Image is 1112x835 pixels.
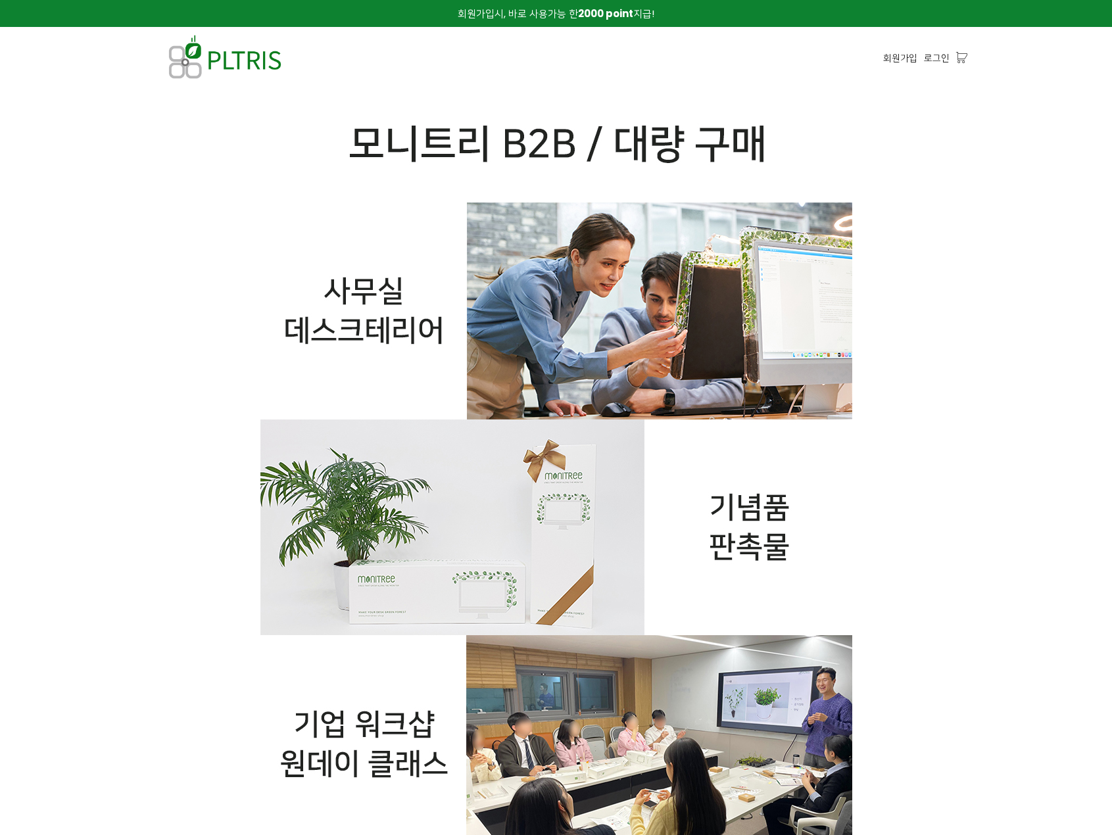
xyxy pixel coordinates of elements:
[883,51,917,65] a: 회원가입
[578,7,633,20] strong: 2000 point
[924,51,950,65] a: 로그인
[458,7,654,20] span: 회원가입시, 바로 사용가능 한 지급!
